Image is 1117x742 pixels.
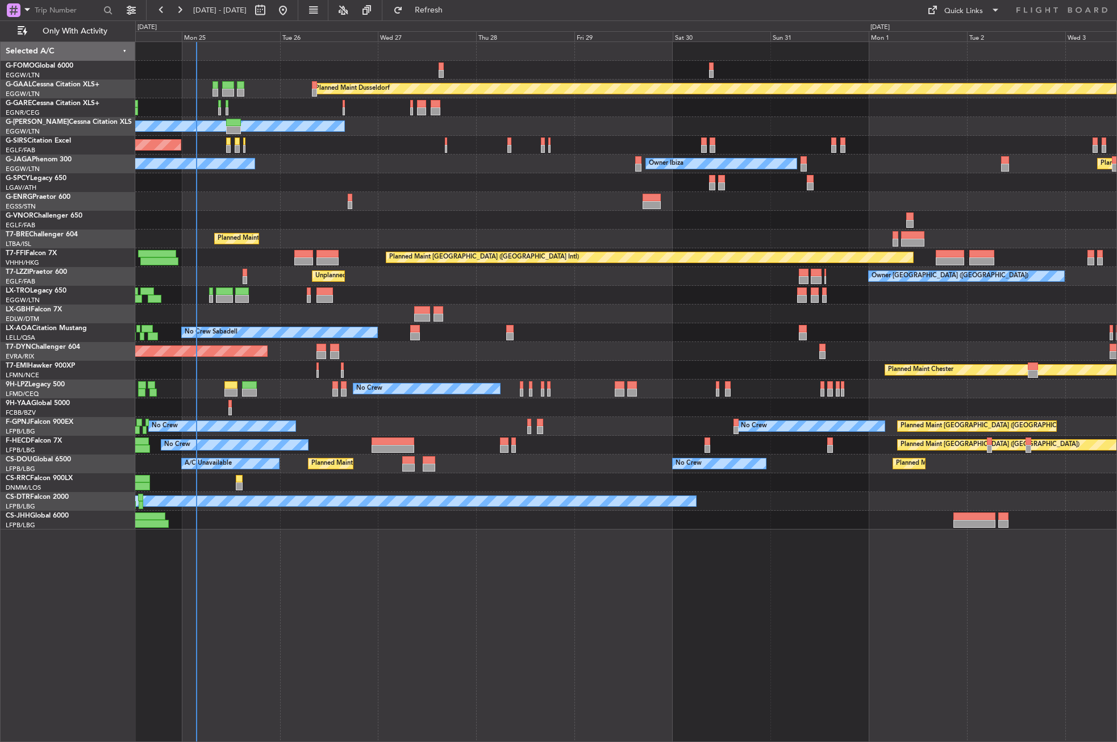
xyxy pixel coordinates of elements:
a: LELL/QSA [6,334,35,342]
div: Owner Ibiza [649,155,683,172]
a: F-HECDFalcon 7X [6,437,62,444]
span: Refresh [405,6,453,14]
a: G-SPCYLegacy 650 [6,175,66,182]
span: CS-JHH [6,512,30,519]
div: Unplanned Maint [GEOGRAPHIC_DATA] ([GEOGRAPHIC_DATA]) [315,268,502,285]
div: Planned Maint Dusseldorf [315,80,390,97]
a: EGNR/CEG [6,109,40,117]
a: G-VNORChallenger 650 [6,212,82,219]
div: Tue 26 [280,31,378,41]
span: G-VNOR [6,212,34,219]
a: EGLF/FAB [6,146,35,155]
div: Planned Maint [GEOGRAPHIC_DATA] ([GEOGRAPHIC_DATA] Intl) [389,249,579,266]
div: Tue 2 [967,31,1065,41]
a: EGSS/STN [6,202,36,211]
a: G-GAALCessna Citation XLS+ [6,81,99,88]
a: EGGW/LTN [6,71,40,80]
a: EGLF/FAB [6,277,35,286]
div: Planned Maint Warsaw ([GEOGRAPHIC_DATA]) [218,230,355,247]
a: EGLF/FAB [6,221,35,230]
a: EVRA/RIX [6,352,34,361]
a: G-SIRSCitation Excel [6,137,71,144]
a: LX-GBHFalcon 7X [6,306,62,313]
a: LFMD/CEQ [6,390,39,398]
a: CS-RRCFalcon 900LX [6,475,73,482]
div: Mon 1 [869,31,967,41]
span: T7-FFI [6,250,26,257]
span: T7-DYN [6,344,31,351]
a: LFPB/LBG [6,521,35,530]
span: G-SIRS [6,137,27,144]
a: F-GPNJFalcon 900EX [6,419,73,426]
div: A/C Unavailable [185,455,232,472]
button: Refresh [388,1,456,19]
div: No Crew [164,436,190,453]
span: T7-BRE [6,231,29,238]
a: LX-TROLegacy 650 [6,287,66,294]
a: LTBA/ISL [6,240,31,248]
div: Planned Maint Chester [888,361,953,378]
div: No Crew [741,418,767,435]
span: CS-RRC [6,475,30,482]
input: Trip Number [35,2,100,19]
a: EDLW/DTM [6,315,39,323]
a: CS-DTRFalcon 2000 [6,494,69,501]
a: 9H-YAAGlobal 5000 [6,400,70,407]
a: G-FOMOGlobal 6000 [6,62,73,69]
a: LGAV/ATH [6,184,36,192]
a: LFPB/LBG [6,446,35,455]
span: F-GPNJ [6,419,30,426]
div: No Crew [356,380,382,397]
div: Planned Maint [GEOGRAPHIC_DATA] ([GEOGRAPHIC_DATA]) [901,418,1080,435]
span: G-JAGA [6,156,32,163]
a: LFMN/NCE [6,371,39,380]
div: Owner [GEOGRAPHIC_DATA] ([GEOGRAPHIC_DATA]) [872,268,1028,285]
div: No Crew [152,418,178,435]
a: CS-JHHGlobal 6000 [6,512,69,519]
a: T7-BREChallenger 604 [6,231,78,238]
a: 9H-LPZLegacy 500 [6,381,65,388]
span: G-GAAL [6,81,32,88]
div: Fri 29 [574,31,673,41]
span: LX-AOA [6,325,32,332]
span: G-FOMO [6,62,35,69]
a: LX-AOACitation Mustang [6,325,87,332]
span: 9H-LPZ [6,381,28,388]
span: G-ENRG [6,194,32,201]
div: Planned Maint [GEOGRAPHIC_DATA] ([GEOGRAPHIC_DATA]) [311,455,490,472]
button: Only With Activity [12,22,123,40]
div: No Crew [676,455,702,472]
span: CS-DTR [6,494,30,501]
div: [DATE] [137,23,157,32]
a: G-GARECessna Citation XLS+ [6,100,99,107]
div: Sat 30 [673,31,771,41]
div: Planned Maint [GEOGRAPHIC_DATA] ([GEOGRAPHIC_DATA]) [896,455,1075,472]
span: G-SPCY [6,175,30,182]
div: Thu 28 [476,31,574,41]
a: EGGW/LTN [6,127,40,136]
a: CS-DOUGlobal 6500 [6,456,71,463]
div: Quick Links [944,6,983,17]
button: Quick Links [922,1,1006,19]
div: Sun 31 [770,31,869,41]
a: G-ENRGPraetor 600 [6,194,70,201]
a: LFPB/LBG [6,502,35,511]
span: LX-TRO [6,287,30,294]
span: 9H-YAA [6,400,31,407]
span: CS-DOU [6,456,32,463]
a: T7-FFIFalcon 7X [6,250,57,257]
span: Only With Activity [30,27,120,35]
span: T7-EMI [6,362,28,369]
a: T7-DYNChallenger 604 [6,344,80,351]
div: Wed 27 [378,31,476,41]
div: Planned Maint [GEOGRAPHIC_DATA] ([GEOGRAPHIC_DATA]) [901,436,1080,453]
div: [DATE] [870,23,890,32]
a: G-JAGAPhenom 300 [6,156,72,163]
a: EGGW/LTN [6,90,40,98]
div: Mon 25 [182,31,280,41]
a: DNMM/LOS [6,483,41,492]
span: F-HECD [6,437,31,444]
span: T7-LZZI [6,269,29,276]
span: G-GARE [6,100,32,107]
span: G-[PERSON_NAME] [6,119,69,126]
